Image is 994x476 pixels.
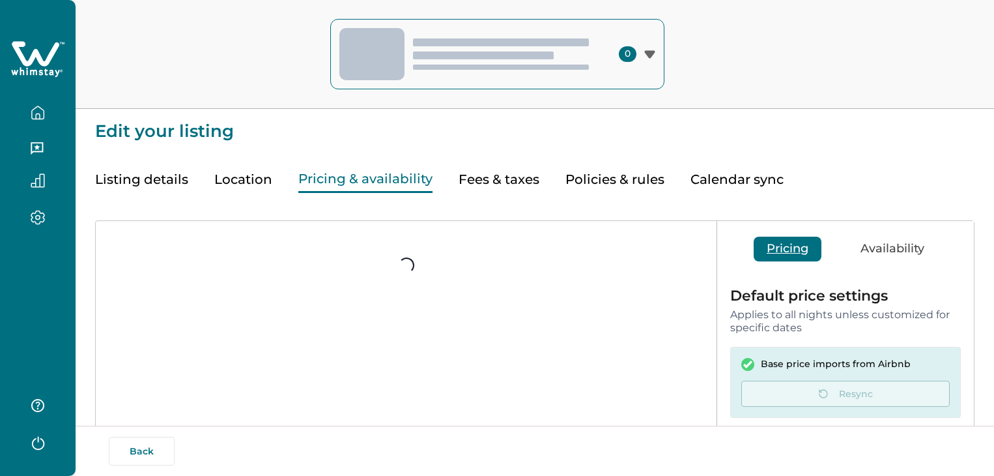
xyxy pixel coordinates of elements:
[730,308,961,334] p: Applies to all nights unless customized for specific dates
[298,166,433,193] button: Pricing & availability
[330,19,664,89] button: 0
[565,166,664,193] button: Policies & rules
[619,46,636,62] span: 0
[109,437,175,466] button: Back
[761,358,911,371] p: Base price imports from Airbnb
[847,237,937,261] button: Availability
[730,289,961,303] p: Default price settings
[754,237,821,261] button: Pricing
[95,166,188,193] button: Listing details
[95,109,974,140] p: Edit your listing
[214,166,272,193] button: Location
[690,166,784,193] button: Calendar sync
[459,166,539,193] button: Fees & taxes
[741,381,950,407] button: Resync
